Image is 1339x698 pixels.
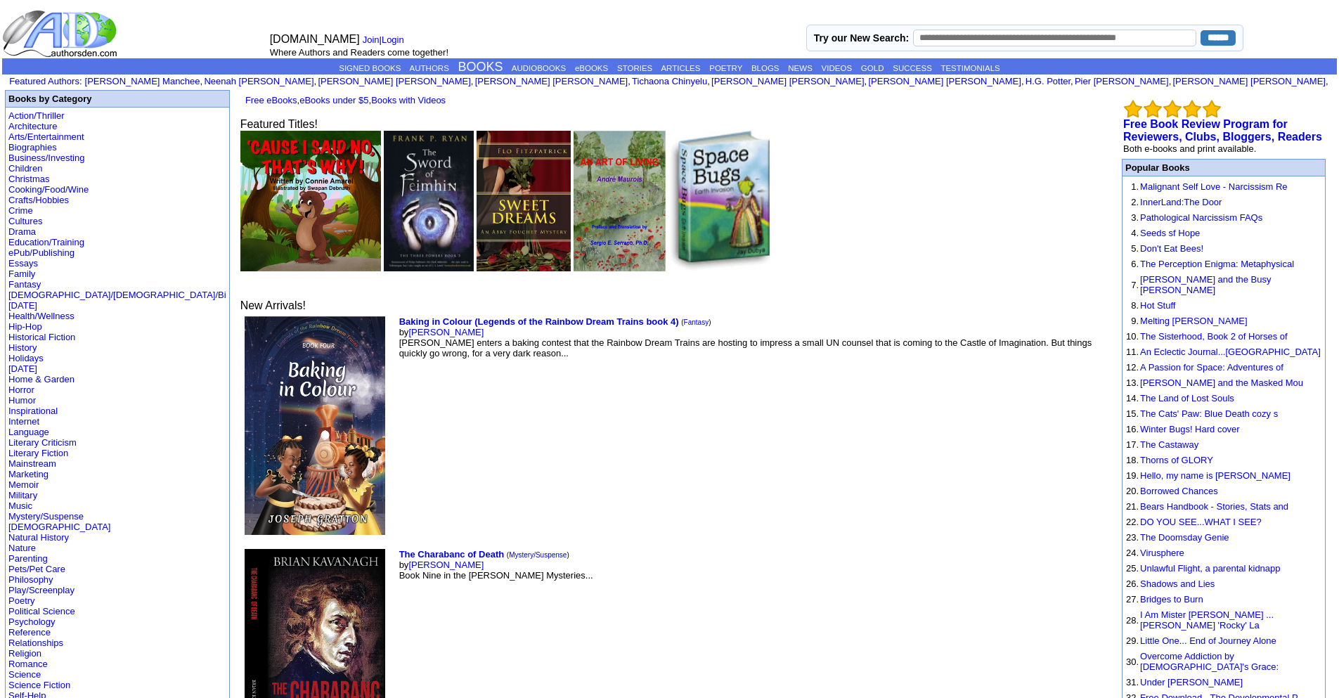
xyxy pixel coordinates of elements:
a: A Passion for Space: Adventures of [1140,362,1283,373]
font: i [1328,78,1330,86]
font: 17. [1126,439,1139,450]
font: i [202,78,204,86]
a: SUCCESS [893,64,932,72]
a: [PERSON_NAME] Manchee [85,76,200,86]
font: i [867,78,868,86]
img: 64632.jpg [384,131,474,271]
a: Thorns of GLORY [1140,455,1213,465]
img: shim.gif [1126,468,1127,469]
a: Login [382,34,404,45]
b: Baking in Colour (Legends of the Rainbow Dream Trains book 4) [399,316,679,327]
a: Drama [8,226,36,237]
a: ARTICLES [661,64,700,72]
font: by [PERSON_NAME] enters a baking contest that the Rainbow Dream Trains are hosting to impress a s... [399,316,1092,358]
a: TESTIMONIALS [940,64,1000,72]
a: Internet [8,416,39,427]
font: Popular Books [1125,162,1190,173]
img: shim.gif [1126,545,1127,546]
a: History [8,342,37,353]
a: VIDEOS [822,64,852,72]
a: Books with Videos [371,95,446,105]
a: Education/Training [8,237,84,247]
a: Bears Handbook - Stories, Stats and [1140,501,1288,512]
img: shim.gif [1126,437,1127,438]
img: shim.gif [1126,530,1127,531]
font: 15. [1126,408,1139,419]
font: 22. [1126,517,1139,527]
font: 11. [1126,347,1139,357]
label: Try our New Search: [814,32,909,44]
font: i [630,78,632,86]
a: Marketing [8,469,48,479]
font: 1. [1131,181,1139,192]
a: [PERSON_NAME] and the Busy [PERSON_NAME] [1140,274,1271,295]
a: GOLD [861,64,884,72]
a: Melting [PERSON_NAME] [1140,316,1247,326]
a: Historical Fiction [8,332,75,342]
img: shim.gif [1126,210,1127,211]
img: shim.gif [1126,499,1127,500]
a: The Charabanc of Death [399,549,505,560]
a: Family [8,269,35,279]
a: I Am Mister [PERSON_NAME] ... [PERSON_NAME] 'Rocky' La [1140,609,1274,631]
img: shim.gif [1126,484,1127,484]
a: [PERSON_NAME] [PERSON_NAME] [711,76,864,86]
font: [DOMAIN_NAME] [270,33,360,45]
a: [PERSON_NAME] [PERSON_NAME] [318,76,470,86]
a: Pets/Pet Care [8,564,65,574]
a: Literary Criticism [8,437,77,448]
a: H.G. Potter [1026,76,1070,86]
a: Pathological Narcissism FAQs [1140,212,1262,223]
a: Science [8,669,41,680]
img: shim.gif [1126,329,1127,330]
a: Romance [8,659,48,669]
a: BLOGS [751,64,780,72]
a: The Sword of Feimhin [384,261,474,273]
img: shim.gif [1126,607,1127,608]
a: The Sisterhood, Book 2 of Horses of [1140,331,1288,342]
a: STORIES [617,64,652,72]
a: Overcome Addiction by [DEMOGRAPHIC_DATA]'s Grace: [1140,651,1279,672]
img: bigemptystars.png [1144,100,1162,118]
font: Where Authors and Readers come together! [270,47,448,58]
a: Reference [8,627,51,638]
a: Home & Garden [8,374,75,384]
a: Military [8,490,37,500]
font: 7. [1131,280,1139,290]
a: Play/Screenplay [8,585,75,595]
a: Tichaona Chinyelu [632,76,707,86]
a: Bridges to Burn [1140,594,1203,605]
img: shim.gif [1126,406,1127,407]
a: Neenah [PERSON_NAME] [204,76,313,86]
a: Action/Thriller [8,110,64,121]
a: Religion [8,648,41,659]
a: Music [8,500,32,511]
img: shim.gif [1126,298,1127,299]
font: 28. [1126,615,1139,626]
font: 16. [1126,424,1139,434]
a: Literary Fiction [8,448,68,458]
font: Both e-books and print available. [1123,143,1256,154]
a: Shadows and Lies [1140,579,1215,589]
a: [DEMOGRAPHIC_DATA] [8,522,110,532]
a: The Land of Lost Souls [1140,393,1234,403]
font: 9. [1131,316,1139,326]
a: Humor [8,395,36,406]
a: Hello, my name is [PERSON_NAME] [1140,470,1291,481]
a: [PERSON_NAME] [408,560,484,570]
a: Join [363,34,380,45]
img: shim.gif [1126,314,1127,314]
font: 25. [1126,563,1139,574]
a: Fantasy [8,279,41,290]
font: i [473,78,474,86]
a: [DATE] [8,300,37,311]
font: 30. [1126,657,1139,667]
a: Horror [8,384,34,395]
font: , , , , , , , , , , [85,76,1330,86]
a: Natural History [8,532,69,543]
a: [PERSON_NAME] [PERSON_NAME] [868,76,1021,86]
a: Borrowed Chances [1140,486,1218,496]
